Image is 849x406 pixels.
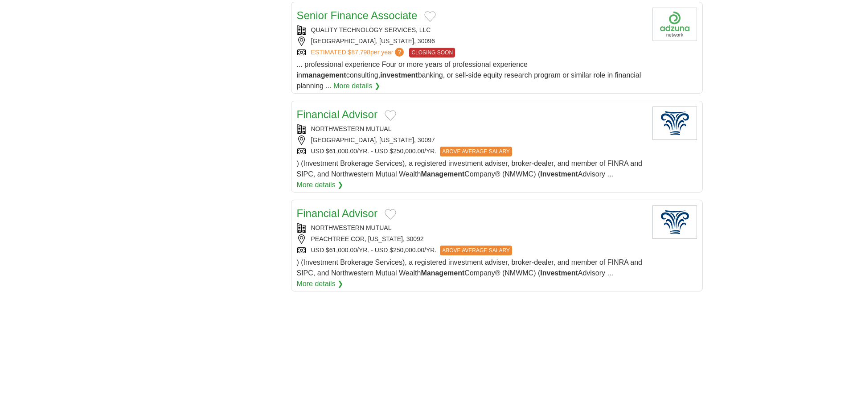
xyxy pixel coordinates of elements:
[297,279,344,289] a: More details ❯
[421,269,464,277] strong: Management
[652,8,697,41] img: Company logo
[297,108,377,120] a: Financial Advisor
[297,37,645,46] div: [GEOGRAPHIC_DATA], [US_STATE], 30096
[311,48,406,57] a: ESTIMATED:$87,798per year?
[297,180,344,190] a: More details ❯
[395,48,404,57] span: ?
[297,207,377,219] a: Financial Advisor
[652,205,697,239] img: Northwestern Mutual logo
[348,49,370,56] span: $87,798
[297,9,418,21] a: Senior Finance Associate
[297,160,642,178] span: ) (Investment Brokerage Services), a registered investment adviser, broker-dealer, and member of ...
[380,71,418,79] strong: investment
[652,107,697,140] img: Northwestern Mutual logo
[297,135,645,145] div: [GEOGRAPHIC_DATA], [US_STATE], 30097
[297,61,641,90] span: ... professional experience Four or more years of professional experience in consulting, banking,...
[302,71,346,79] strong: management
[385,110,396,121] button: Add to favorite jobs
[333,81,380,91] a: More details ❯
[297,147,645,156] div: USD $61,000.00/YR. - USD $250,000.00/YR.
[385,209,396,220] button: Add to favorite jobs
[409,48,455,57] span: CLOSING SOON
[297,246,645,255] div: USD $61,000.00/YR. - USD $250,000.00/YR.
[421,170,464,178] strong: Management
[540,269,578,277] strong: Investment
[297,234,645,244] div: PEACHTREE COR, [US_STATE], 30092
[540,170,578,178] strong: Investment
[424,11,436,22] button: Add to favorite jobs
[311,125,392,132] a: NORTHWESTERN MUTUAL
[297,258,642,277] span: ) (Investment Brokerage Services), a registered investment adviser, broker-dealer, and member of ...
[297,25,645,35] div: QUALITY TECHNOLOGY SERVICES, LLC
[440,246,512,255] span: ABOVE AVERAGE SALARY
[311,224,392,231] a: NORTHWESTERN MUTUAL
[440,147,512,156] span: ABOVE AVERAGE SALARY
